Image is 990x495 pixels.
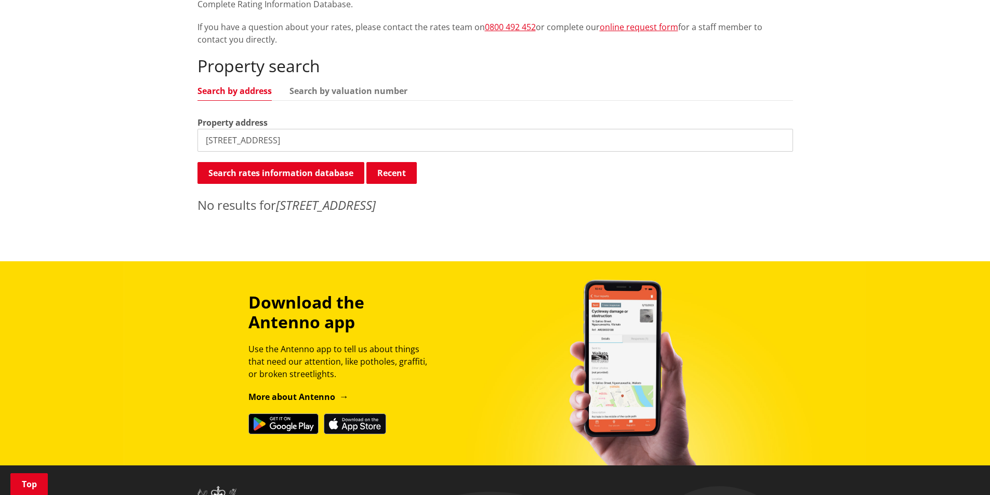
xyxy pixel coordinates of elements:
h2: Property search [197,56,793,76]
img: Get it on Google Play [248,413,319,434]
a: Search by address [197,87,272,95]
button: Search rates information database [197,162,364,184]
label: Property address [197,116,268,129]
a: online request form [600,21,678,33]
a: More about Antenno [248,391,349,403]
button: Recent [366,162,417,184]
iframe: Messenger Launcher [942,451,980,489]
h3: Download the Antenno app [248,292,437,332]
p: If you have a question about your rates, please contact the rates team on or complete our for a s... [197,21,793,46]
a: Search by valuation number [289,87,407,95]
a: 0800 492 452 [485,21,536,33]
img: Download on the App Store [324,413,386,434]
input: e.g. Duke Street NGARUAWAHIA [197,129,793,152]
em: [STREET_ADDRESS] [276,196,376,213]
a: Top [10,473,48,495]
p: Use the Antenno app to tell us about things that need our attention, like potholes, graffiti, or ... [248,343,437,380]
p: No results for [197,196,793,215]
